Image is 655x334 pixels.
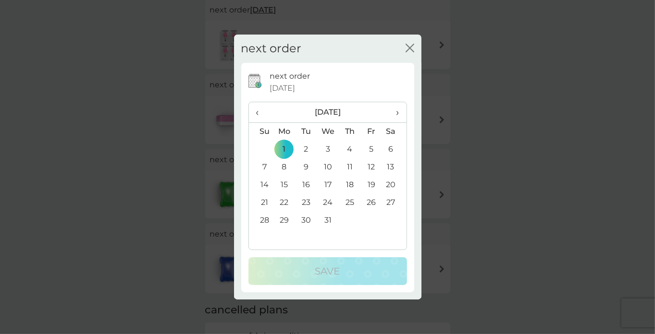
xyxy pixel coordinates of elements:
th: We [317,122,339,141]
td: 17 [317,176,339,194]
th: [DATE] [273,102,383,123]
td: 27 [382,194,406,212]
td: 20 [382,176,406,194]
td: 25 [339,194,360,212]
h2: next order [241,42,302,56]
td: 22 [273,194,296,212]
span: ‹ [256,102,266,122]
button: Save [248,257,407,285]
td: 16 [295,176,317,194]
span: › [389,102,399,122]
td: 21 [249,194,273,212]
td: 8 [273,158,296,176]
th: Mo [273,122,296,141]
th: Sa [382,122,406,141]
td: 6 [382,141,406,158]
td: 10 [317,158,339,176]
th: Su [249,122,273,141]
th: Tu [295,122,317,141]
span: [DATE] [270,82,295,95]
button: close [406,44,414,54]
td: 2 [295,141,317,158]
p: next order [270,70,310,83]
td: 15 [273,176,296,194]
td: 1 [273,141,296,158]
td: 4 [339,141,360,158]
td: 23 [295,194,317,212]
td: 26 [361,194,383,212]
td: 3 [317,141,339,158]
td: 29 [273,212,296,229]
td: 11 [339,158,360,176]
td: 14 [249,176,273,194]
td: 19 [361,176,383,194]
th: Th [339,122,360,141]
td: 13 [382,158,406,176]
th: Fr [361,122,383,141]
td: 5 [361,141,383,158]
td: 12 [361,158,383,176]
td: 30 [295,212,317,229]
td: 9 [295,158,317,176]
td: 28 [249,212,273,229]
td: 24 [317,194,339,212]
td: 7 [249,158,273,176]
td: 18 [339,176,360,194]
td: 31 [317,212,339,229]
p: Save [315,263,340,279]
